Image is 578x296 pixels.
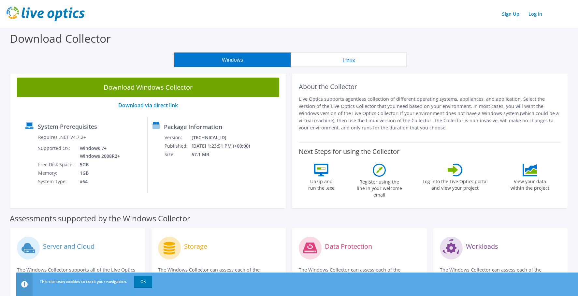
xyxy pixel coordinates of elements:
[164,142,191,150] td: Published:
[191,142,259,150] td: [DATE] 1:23:51 PM (+00:00)
[38,144,75,160] td: Supported OS:
[7,7,85,21] img: live_optics_svg.svg
[291,52,407,67] button: Linux
[525,9,545,19] a: Log In
[440,266,561,281] p: The Windows Collector can assess each of the following applications.
[499,9,523,19] a: Sign Up
[325,243,372,250] label: Data Protection
[164,150,191,159] td: Size:
[507,176,554,191] label: View your data within the project
[164,124,222,130] label: Package Information
[38,123,97,130] label: System Prerequisites
[355,177,404,198] label: Register using the line in your welcome email
[75,160,121,169] td: 5GB
[158,266,280,281] p: The Windows Collector can assess each of the following storage systems.
[40,279,127,284] span: This site uses cookies to track your navigation.
[75,144,121,160] td: Windows 7+ Windows 2008R2+
[164,133,191,142] td: Version:
[422,176,488,191] label: Log into the Live Optics portal and view your project
[466,243,498,250] label: Workloads
[299,96,561,131] p: Live Optics supports agentless collection of different operating systems, appliances, and applica...
[118,102,178,109] a: Download via direct link
[191,150,259,159] td: 57.1 MB
[43,243,94,250] label: Server and Cloud
[10,31,111,46] label: Download Collector
[75,177,121,186] td: x64
[38,177,75,186] td: System Type:
[299,83,561,91] h2: About the Collector
[38,134,86,141] label: Requires .NET V4.7.2+
[75,169,121,177] td: 1GB
[184,243,207,250] label: Storage
[17,78,279,97] a: Download Windows Collector
[10,215,190,222] label: Assessments supported by the Windows Collector
[174,52,291,67] button: Windows
[38,160,75,169] td: Free Disk Space:
[306,176,336,191] label: Unzip and run the .exe
[17,266,138,281] p: The Windows Collector supports all of the Live Optics compute and cloud assessments.
[299,266,420,281] p: The Windows Collector can assess each of the following DPS applications.
[38,169,75,177] td: Memory:
[134,276,152,288] a: OK
[299,148,399,155] label: Next Steps for using the Collector
[191,133,259,142] td: [TECHNICAL_ID]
